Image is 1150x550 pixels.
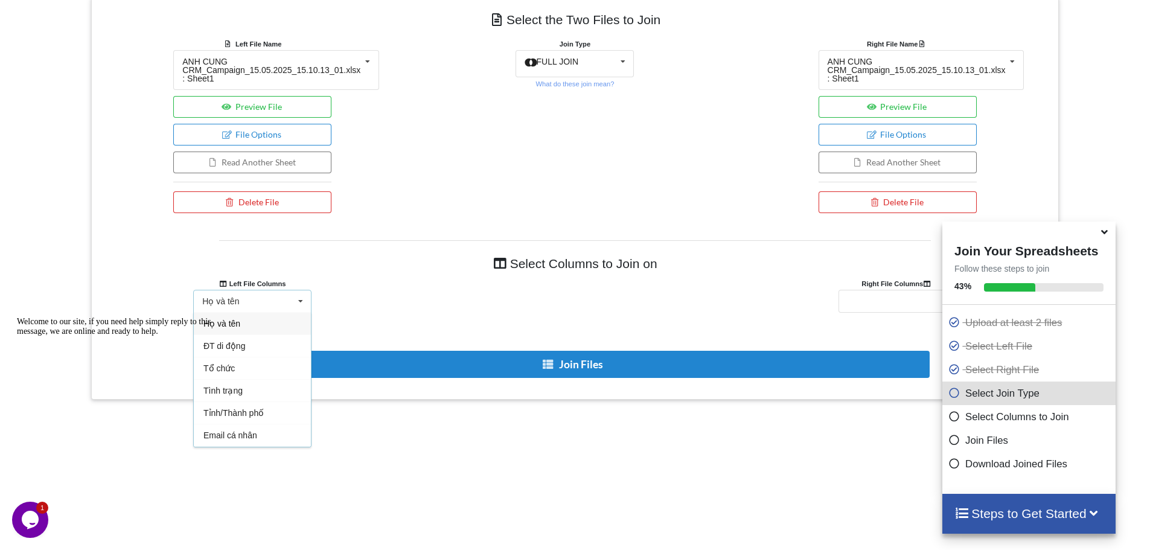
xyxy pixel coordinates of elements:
div: Họ và tên [202,297,239,305]
button: File Options [819,124,977,145]
b: 43 % [954,281,971,291]
button: Preview File [819,96,977,118]
p: Upload at least 2 files [948,315,1113,330]
b: Left File Name [235,40,281,48]
button: Read Another Sheet [173,152,331,173]
p: Select Right File [948,362,1113,377]
b: Right File Columns [861,280,933,287]
b: Join Type [560,40,590,48]
span: Email cá nhân [203,430,257,440]
span: Welcome to our site, if you need help simply reply to this message, we are online and ready to help. [5,5,199,24]
p: Follow these steps to join [942,263,1116,275]
h4: Select the Two Files to Join [100,6,1050,33]
button: Read Another Sheet [819,152,977,173]
div: Welcome to our site, if you need help simply reply to this message, we are online and ready to help. [5,5,222,24]
button: Join Files [218,351,930,378]
button: Delete File [173,191,331,213]
span: Tỉnh/Thành phố [203,408,264,418]
h4: Select Columns to Join on [219,250,931,277]
button: Delete File [819,191,977,213]
b: Right File Name [867,40,928,48]
p: Select Columns to Join [948,409,1113,424]
p: Select Join Type [948,386,1113,401]
button: File Options [173,124,331,145]
div: ANH CUNG CRM_Campaign_15.05.2025_15.10.13_01.xlsx : Sheet1 [182,57,360,83]
small: What do these join mean? [535,80,614,88]
h4: Join Your Spreadsheets [942,240,1116,258]
p: Select Left File [948,339,1113,354]
div: ANH CUNG CRM_Campaign_15.05.2025_15.10.13_01.xlsx : Sheet1 [828,57,1006,83]
h4: Steps to Get Started [954,506,1104,521]
span: FULL JOIN [537,57,579,66]
button: Preview File [173,96,331,118]
p: Join Files [948,433,1113,448]
iframe: chat widget [12,312,229,496]
p: Download Joined Files [948,456,1113,472]
iframe: chat widget [12,502,51,538]
b: Left File Columns [219,280,286,287]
